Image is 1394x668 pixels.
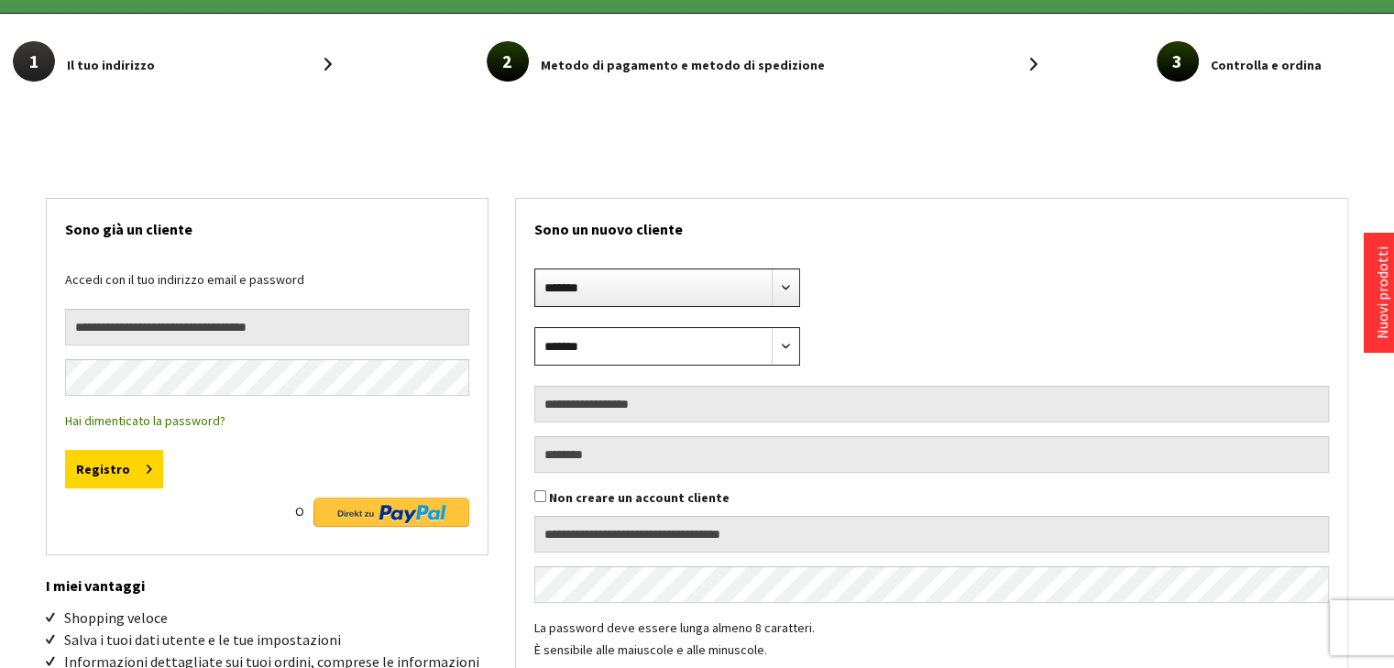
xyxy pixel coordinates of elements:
[549,489,730,506] font: Non creare un account cliente
[46,576,145,595] font: I miei vantaggi
[534,641,767,658] font: È sensibile alle maiuscole e alle minuscole.
[534,619,815,636] font: La password deve essere lunga almeno 8 caratteri.
[29,49,39,72] font: 1
[76,461,130,477] font: Registro
[313,498,469,527] img: Pulsante diretto a PayPal
[65,412,225,429] a: Hai dimenticato la password?
[65,271,304,288] font: Accedi con il tuo indirizzo email e password
[65,220,192,238] font: Sono già un cliente
[64,630,341,649] font: Salva i tuoi dati utente e le tue impostazioni
[541,56,825,72] font: Metodo di pagamento e metodo di spedizione
[534,220,683,238] font: Sono un nuovo cliente
[1211,56,1322,72] font: Controlla e ordina
[64,608,168,627] font: Shopping veloce
[502,49,512,72] font: 2
[65,450,163,488] button: Registro
[67,56,155,72] font: Il tuo indirizzo
[1373,247,1391,340] a: Nuovi prodotti
[295,503,304,520] font: O
[1172,49,1182,72] font: 3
